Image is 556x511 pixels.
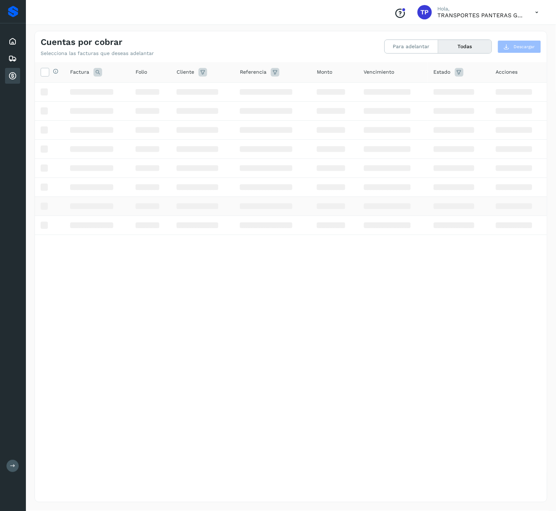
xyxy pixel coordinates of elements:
[136,68,147,76] span: Folio
[5,33,20,49] div: Inicio
[385,40,438,53] button: Para adelantar
[317,68,332,76] span: Monto
[70,68,89,76] span: Factura
[5,51,20,66] div: Embarques
[438,40,492,53] button: Todas
[240,68,266,76] span: Referencia
[5,68,20,84] div: Cuentas por cobrar
[41,37,122,47] h4: Cuentas por cobrar
[438,6,524,12] p: Hola,
[496,68,518,76] span: Acciones
[434,68,451,76] span: Estado
[498,40,541,53] button: Descargar
[514,43,535,50] span: Descargar
[364,68,395,76] span: Vencimiento
[438,12,524,19] p: TRANSPORTES PANTERAS GAPO S.A. DE C.V.
[41,50,154,56] p: Selecciona las facturas que deseas adelantar
[177,68,194,76] span: Cliente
